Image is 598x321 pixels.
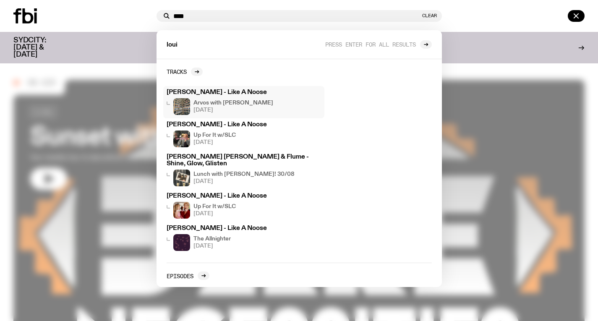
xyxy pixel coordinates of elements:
a: [PERSON_NAME] - Like A NooseUp For It w/SLC[DATE] [163,118,324,151]
h3: [PERSON_NAME] - Like A Noose [167,225,321,232]
a: Episodes [167,271,209,280]
span: [DATE] [193,107,273,113]
h4: Arvos with [PERSON_NAME] [193,100,273,106]
h3: [PERSON_NAME] - Like A Noose [167,193,321,199]
span: loui [167,42,178,48]
button: Clear [422,13,437,18]
span: [DATE] [193,140,236,145]
h4: The Allnighter [193,236,231,242]
h4: Up For It w/SLC [193,133,236,138]
span: [DATE] [193,211,236,217]
h2: Episodes [167,273,193,279]
h3: [PERSON_NAME] - Like A Noose [167,89,321,96]
span: Press enter for all results [325,41,416,47]
a: [PERSON_NAME] - Like A NooseA corner shot of the fbi music libraryArvos with [PERSON_NAME][DATE] [163,86,324,118]
a: Press enter for all results [325,40,432,49]
h2: Tracks [167,68,187,75]
a: Tracks [167,68,203,76]
h3: [PERSON_NAME] [PERSON_NAME] & Flume - Shine, Glow, Glisten [167,154,321,167]
span: [DATE] [193,243,231,249]
img: A corner shot of the fbi music library [173,98,190,115]
a: [PERSON_NAME] - Like A NooseUp For It w/SLC[DATE] [163,190,324,222]
img: A polaroid of Ella Avni in the studio on top of the mixer which is also located in the studio. [173,170,190,186]
h4: Up For It w/SLC [193,204,236,209]
span: [DATE] [193,179,295,184]
a: [PERSON_NAME] [PERSON_NAME] & Flume - Shine, Glow, GlistenA polaroid of Ella Avni in the studio o... [163,151,324,189]
h3: [PERSON_NAME] - Like A Noose [167,122,321,128]
h4: Lunch with [PERSON_NAME]! 30/08 [193,172,295,177]
a: [PERSON_NAME] - Like A NooseThe Allnighter[DATE] [163,222,324,254]
h3: SYDCITY: [DATE] & [DATE] [13,37,67,58]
